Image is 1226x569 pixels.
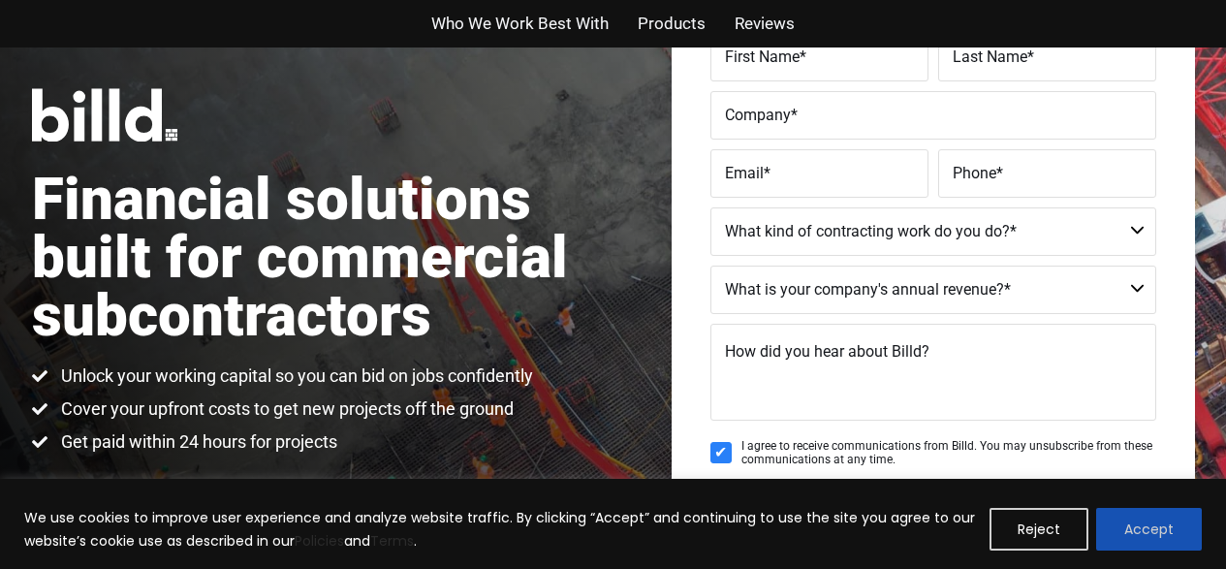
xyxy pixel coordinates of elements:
span: How did you hear about Billd? [725,342,929,361]
span: Last Name [953,47,1027,65]
h1: Financial solutions built for commercial subcontractors [32,171,613,345]
a: Reviews [735,10,795,38]
span: Email [725,163,764,181]
span: Cover your upfront costs to get new projects off the ground [56,397,514,421]
span: I agree to receive communications from Billd. You may unsubscribe from these communications at an... [741,439,1156,467]
a: Products [638,10,706,38]
input: I agree to receive communications from Billd. You may unsubscribe from these communications at an... [710,442,732,463]
span: Company [725,105,791,123]
button: Reject [990,508,1088,551]
span: Phone [953,163,996,181]
a: Who We Work Best With [431,10,609,38]
span: First Name [725,47,800,65]
a: Policies [295,531,344,551]
p: We use cookies to improve user experience and analyze website traffic. By clicking “Accept” and c... [24,506,975,553]
button: Accept [1096,508,1202,551]
span: Get paid within 24 hours for projects [56,430,337,454]
span: Unlock your working capital so you can bid on jobs confidently [56,364,533,388]
a: Terms [370,531,414,551]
